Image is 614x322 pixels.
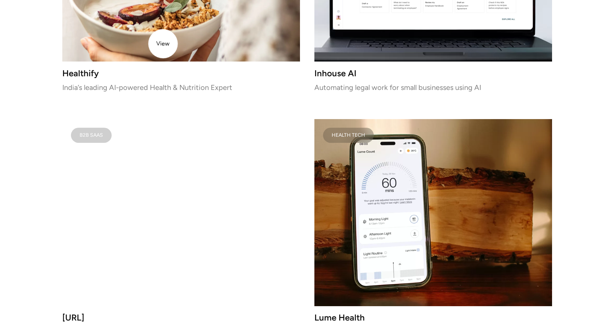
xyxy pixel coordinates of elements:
h3: Inhouse AI [314,70,552,76]
h3: Lume Health [314,315,552,321]
div: B2B SAAS [80,133,103,137]
p: Automating legal work for small businesses using AI [314,85,552,90]
p: India’s leading AI-powered Health & Nutrition Expert [62,85,300,90]
h3: [URL] [62,315,300,321]
h3: Healthify [62,70,300,76]
div: Health Tech [332,133,365,137]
